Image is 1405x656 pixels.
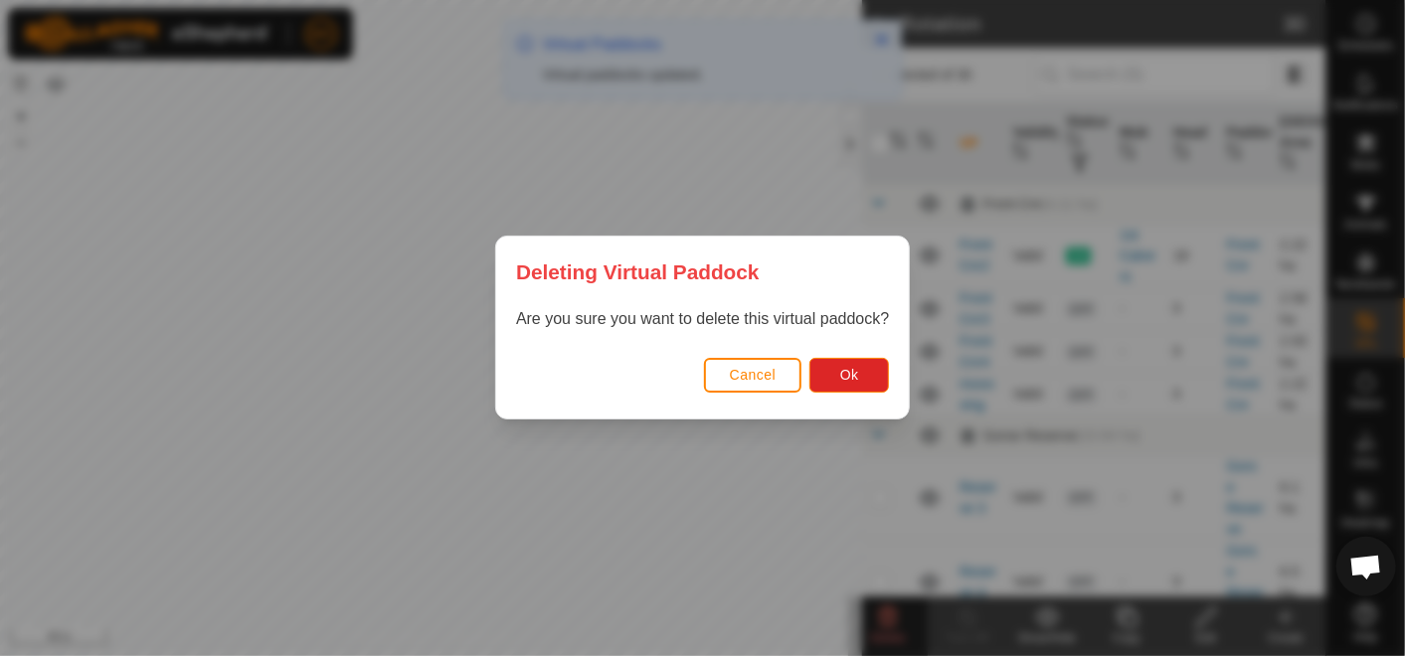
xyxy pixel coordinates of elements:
span: Cancel [730,368,777,384]
span: Deleting Virtual Paddock [516,256,760,287]
span: Ok [840,368,859,384]
p: Are you sure you want to delete this virtual paddock? [516,308,889,332]
button: Ok [809,358,889,393]
button: Cancel [704,358,802,393]
a: Open chat [1336,537,1396,596]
